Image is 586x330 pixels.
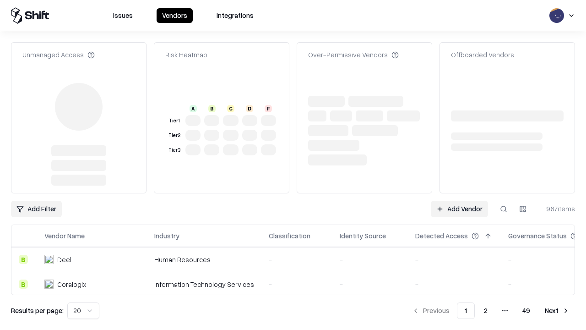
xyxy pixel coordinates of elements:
div: Tier 2 [167,132,182,139]
div: Classification [269,231,310,241]
button: 49 [515,302,537,319]
button: Integrations [211,8,259,23]
div: - [269,255,325,264]
div: F [265,105,272,112]
div: Vendor Name [44,231,85,241]
p: Results per page: [11,306,64,315]
div: Deel [57,255,71,264]
div: Unmanaged Access [22,50,95,60]
img: Coralogix [44,280,54,289]
button: 2 [477,302,495,319]
div: B [19,255,28,264]
div: Detected Access [415,231,468,241]
div: A [190,105,197,112]
div: Tier 3 [167,146,182,154]
div: Risk Heatmap [165,50,207,60]
div: - [415,280,494,289]
div: B [208,105,216,112]
div: B [19,280,28,289]
button: Vendors [157,8,193,23]
button: Add Filter [11,201,62,217]
div: - [340,280,401,289]
button: Issues [108,8,138,23]
div: Offboarded Vendors [451,50,514,60]
img: Deel [44,255,54,264]
div: Industry [154,231,179,241]
div: Identity Source [340,231,386,241]
div: - [415,255,494,264]
div: - [269,280,325,289]
div: Tier 1 [167,117,182,125]
a: Add Vendor [431,201,488,217]
div: Information Technology Services [154,280,254,289]
div: Human Resources [154,255,254,264]
div: Governance Status [508,231,567,241]
div: C [227,105,234,112]
nav: pagination [407,302,575,319]
div: 967 items [538,204,575,214]
button: Next [539,302,575,319]
div: - [340,255,401,264]
button: 1 [457,302,475,319]
div: D [246,105,253,112]
div: Coralogix [57,280,86,289]
div: Over-Permissive Vendors [308,50,399,60]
